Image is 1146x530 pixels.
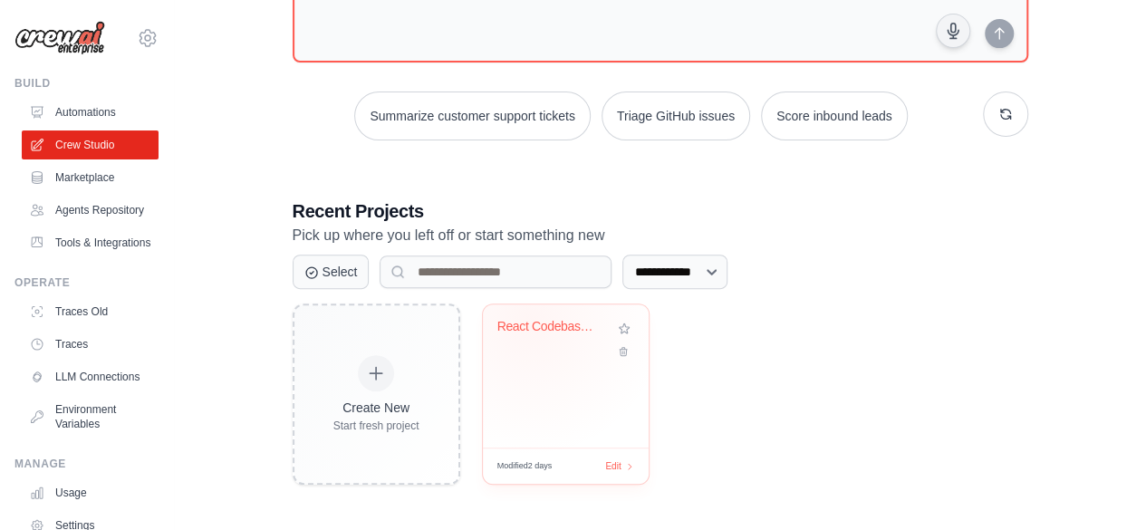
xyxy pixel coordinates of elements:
[1055,443,1146,530] iframe: Chat Widget
[936,14,970,48] button: Click to speak your automation idea
[22,163,159,192] a: Marketplace
[14,275,159,290] div: Operate
[22,395,159,438] a: Environment Variables
[22,478,159,507] a: Usage
[614,342,634,361] button: Delete project
[22,98,159,127] a: Automations
[497,319,607,335] div: React Codebase Modifier
[605,459,621,473] span: Edit
[293,255,370,289] button: Select
[333,419,419,433] div: Start fresh project
[354,92,590,140] button: Summarize customer support tickets
[983,92,1028,137] button: Get new suggestions
[602,92,750,140] button: Triage GitHub issues
[22,130,159,159] a: Crew Studio
[333,399,419,417] div: Create New
[497,460,553,473] span: Modified 2 days
[293,224,1028,247] p: Pick up where you left off or start something new
[22,362,159,391] a: LLM Connections
[22,330,159,359] a: Traces
[14,457,159,471] div: Manage
[14,76,159,91] div: Build
[761,92,908,140] button: Score inbound leads
[14,21,105,55] img: Logo
[293,198,1028,224] h3: Recent Projects
[22,228,159,257] a: Tools & Integrations
[22,297,159,326] a: Traces Old
[614,319,634,339] button: Add to favorites
[22,196,159,225] a: Agents Repository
